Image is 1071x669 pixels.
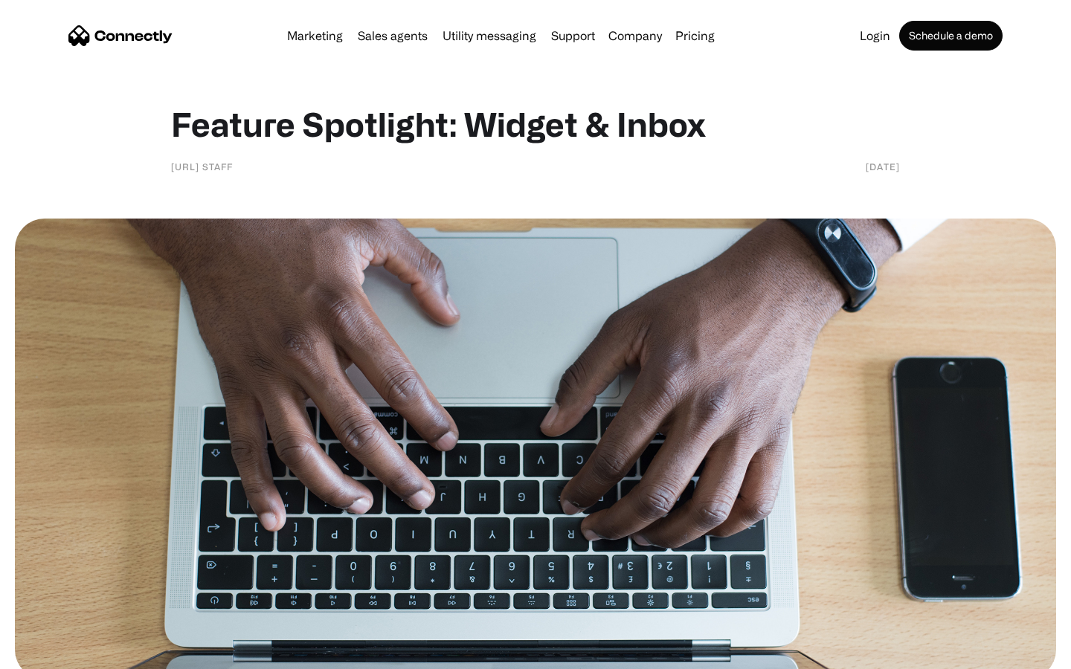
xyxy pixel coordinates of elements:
a: Login [854,30,896,42]
div: [DATE] [866,159,900,174]
h1: Feature Spotlight: Widget & Inbox [171,104,900,144]
a: Utility messaging [437,30,542,42]
div: Company [608,25,662,46]
a: Sales agents [352,30,434,42]
div: [URL] staff [171,159,233,174]
a: Schedule a demo [899,21,1003,51]
ul: Language list [30,643,89,664]
a: Pricing [669,30,721,42]
aside: Language selected: English [15,643,89,664]
a: Marketing [281,30,349,42]
a: Support [545,30,601,42]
